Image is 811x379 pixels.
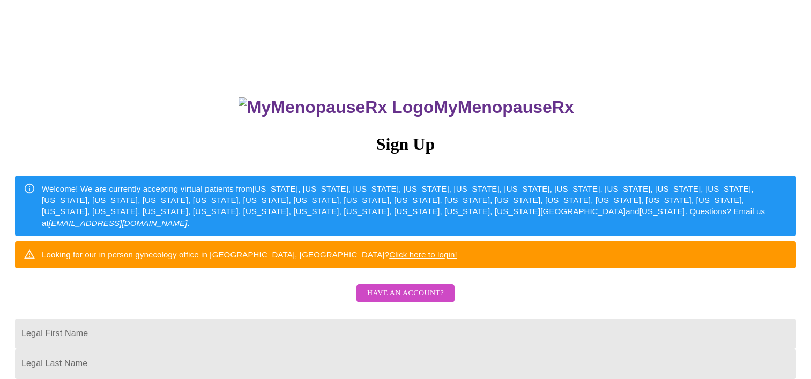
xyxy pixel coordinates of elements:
div: Looking for our in person gynecology office in [GEOGRAPHIC_DATA], [GEOGRAPHIC_DATA]? [42,245,457,264]
h3: MyMenopauseRx [17,97,797,117]
div: Welcome! We are currently accepting virtual patients from [US_STATE], [US_STATE], [US_STATE], [US... [42,179,787,233]
h3: Sign Up [15,134,796,154]
a: Have an account? [354,296,457,305]
span: Have an account? [367,287,444,300]
a: Click here to login! [389,250,457,259]
img: MyMenopauseRx Logo [239,97,434,117]
em: [EMAIL_ADDRESS][DOMAIN_NAME] [49,218,188,228]
button: Have an account? [356,284,455,303]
